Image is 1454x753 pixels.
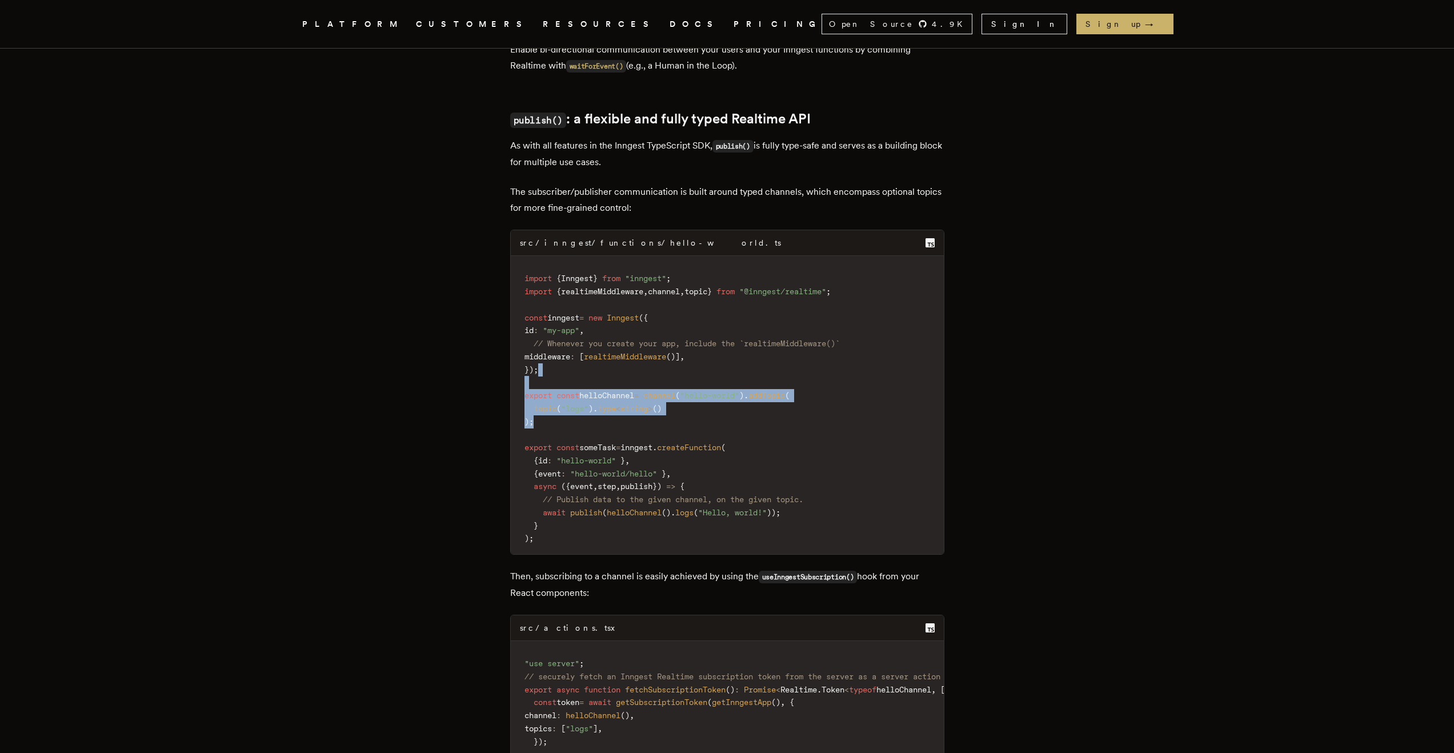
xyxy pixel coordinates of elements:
span: "my-app" [543,326,579,335]
span: ( [694,508,698,517]
span: = [634,391,639,400]
span: Token [822,685,844,694]
span: , [579,326,584,335]
span: getSubscriptionToken [616,698,707,707]
span: . [652,443,657,452]
span: ) [588,404,593,413]
span: // Publish data to the given channel, on the given topic. [543,495,803,504]
span: , [625,456,630,465]
a: CUSTOMERS [416,17,529,31]
span: } [593,274,598,283]
span: . [744,391,748,400]
a: waitForEvent() [566,60,627,71]
span: [ [561,724,566,733]
code: publish() [712,140,754,153]
span: : [735,685,739,694]
span: typeof [849,685,876,694]
span: < [776,685,780,694]
span: ; [529,534,534,543]
span: ( [771,698,776,707]
span: Inngest [561,274,593,283]
span: addTopic [748,391,785,400]
span: ) [657,482,662,491]
span: { [534,456,538,465]
span: ) [625,711,630,720]
span: "@inngest/realtime" [739,287,826,296]
span: realtimeMiddleware [561,287,643,296]
code: publish() [510,113,566,128]
span: , [931,685,936,694]
span: realtimeMiddleware [584,352,666,361]
span: , [680,287,684,296]
span: topic [534,404,556,413]
span: id [524,326,534,335]
span: } [534,521,538,530]
span: : [570,352,575,361]
span: = [579,313,584,322]
div: src/inngest/functions/hello-world.ts [520,237,781,249]
span: ) [730,685,735,694]
span: ) [771,508,776,517]
span: , [593,482,598,491]
span: "use server" [524,659,579,668]
span: → [1145,18,1164,30]
span: { [790,698,794,707]
span: channel [643,391,675,400]
span: ( [726,685,730,694]
span: ; [666,274,671,283]
span: helloChannel [876,685,931,694]
span: export [524,685,552,694]
span: step [598,482,616,491]
span: string [620,404,648,413]
span: ( [785,391,790,400]
span: [ [940,685,945,694]
span: helloChannel [566,711,620,720]
span: ( [707,698,712,707]
span: ( [620,711,625,720]
span: } [662,469,666,478]
span: Promise [744,685,776,694]
span: inngest [547,313,579,322]
span: { [643,313,648,322]
button: PLATFORM [302,17,402,31]
p: The subscriber/publisher communication is built around typed channels, which encompass optional t... [510,184,944,216]
span: : [547,456,552,465]
span: { [566,482,570,491]
span: from [602,274,620,283]
span: , [598,724,602,733]
span: from [716,287,735,296]
span: getInngestApp [712,698,771,707]
span: createFunction [657,443,721,452]
code: useInngestSubscription() [759,571,858,583]
span: inngest [620,443,652,452]
span: await [543,508,566,517]
span: channel [524,711,556,720]
span: middleware [524,352,570,361]
span: ( [602,508,607,517]
span: , [630,711,634,720]
span: ) [538,737,543,746]
span: Realtime [780,685,817,694]
span: ( [675,391,680,400]
span: : [561,469,566,478]
span: logs [675,508,694,517]
span: ] [593,724,598,733]
a: Sign up [1076,14,1173,34]
span: const [534,698,556,707]
span: function [584,685,620,694]
span: . [817,685,822,694]
h2: : a flexible and fully typed Realtime API [510,111,944,129]
span: [ [579,352,584,361]
span: ( [666,352,671,361]
span: ( [652,404,657,413]
span: ; [776,508,780,517]
span: ) [776,698,780,707]
span: , [616,482,620,491]
span: ) [524,417,529,426]
span: ; [529,417,534,426]
span: new [588,313,602,322]
span: id [538,456,547,465]
span: publish [620,482,652,491]
button: RESOURCES [543,17,656,31]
